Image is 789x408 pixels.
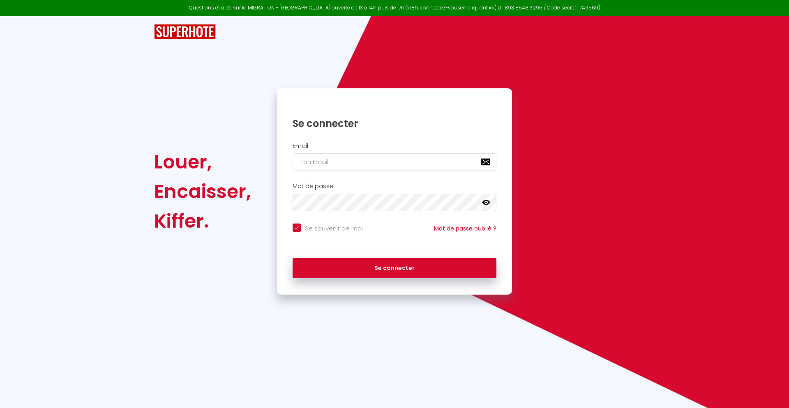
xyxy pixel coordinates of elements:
[154,177,251,206] div: Encaisser,
[154,147,251,177] div: Louer,
[293,258,496,279] button: Se connecter
[154,206,251,236] div: Kiffer.
[293,153,496,171] input: Ton Email
[460,4,494,11] a: en cliquant ici
[154,24,216,39] img: SuperHote logo
[293,183,496,190] h2: Mot de passe
[293,117,496,130] h1: Se connecter
[293,143,496,150] h2: Email
[434,224,496,233] a: Mot de passe oublié ?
